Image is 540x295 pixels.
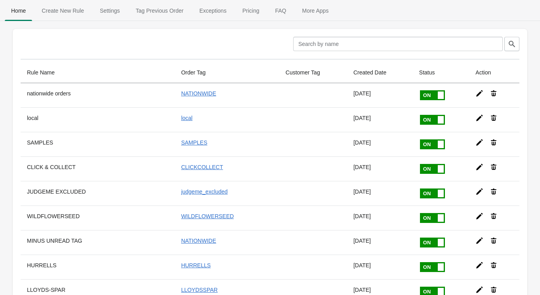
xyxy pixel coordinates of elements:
[35,4,90,18] span: Create New Rule
[181,213,234,219] a: WILDFLOWERSEED
[21,255,175,279] th: HURRELLS
[347,206,413,230] td: [DATE]
[469,62,519,83] th: Action
[93,4,126,18] span: Settings
[21,156,175,181] th: CLICK & COLLECT
[21,107,175,132] th: local
[347,181,413,206] td: [DATE]
[347,255,413,279] td: [DATE]
[21,230,175,255] th: MINUS UNREAD TAG
[181,238,216,244] a: NATIONWIDE
[413,62,469,83] th: Status
[21,62,175,83] th: Rule Name
[181,164,223,170] a: CLICKCOLLECT
[181,188,228,195] a: judgeme_excluded
[269,4,292,18] span: FAQ
[279,62,347,83] th: Customer Tag
[181,287,218,293] a: LLOYDSSPAR
[34,0,92,21] button: Create_New_Rule
[181,262,211,268] a: HURRELLS
[347,230,413,255] td: [DATE]
[347,156,413,181] td: [DATE]
[181,139,207,146] a: SAMPLES
[347,132,413,156] td: [DATE]
[21,132,175,156] th: SAMPLES
[5,4,32,18] span: Home
[347,107,413,132] td: [DATE]
[175,62,279,83] th: Order Tag
[3,0,34,21] button: Home
[193,4,233,18] span: Exceptions
[21,83,175,107] th: nationwide orders
[181,115,193,121] a: local
[130,4,190,18] span: Tag Previous Order
[21,206,175,230] th: WILDFLOWERSEED
[347,62,413,83] th: Created Date
[296,4,335,18] span: More Apps
[293,37,503,51] input: Search by name
[92,0,128,21] button: Settings
[21,181,175,206] th: JUDGEME EXCLUDED
[236,4,266,18] span: Pricing
[181,90,216,97] a: NATIONWIDE
[347,83,413,107] td: [DATE]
